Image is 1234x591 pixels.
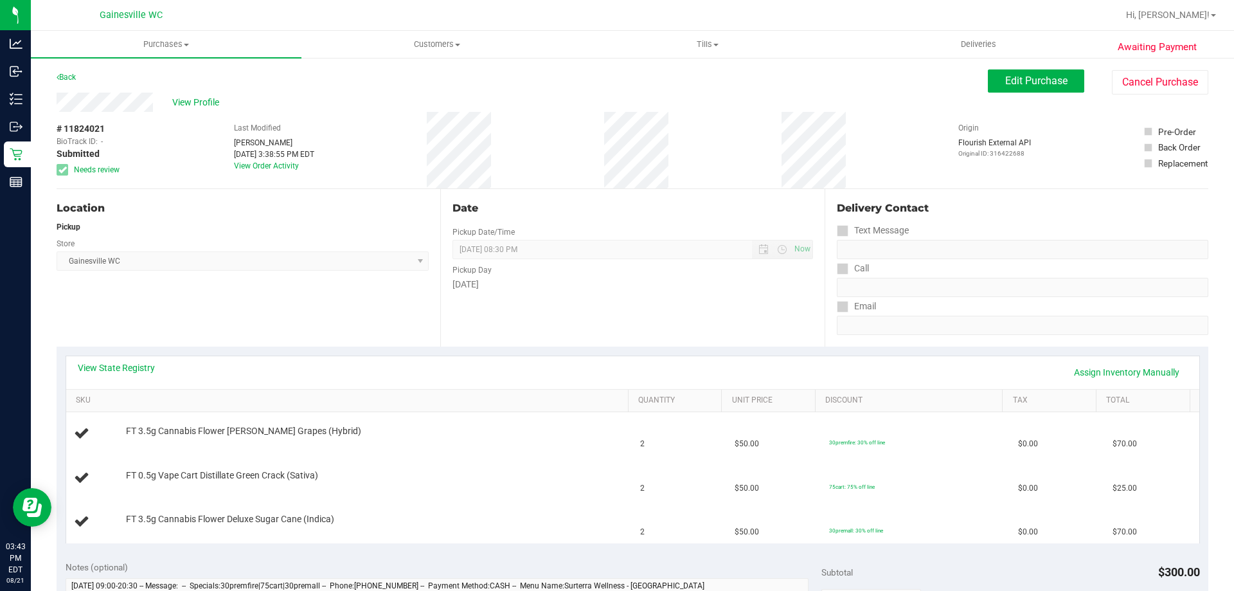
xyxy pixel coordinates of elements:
div: Location [57,201,429,216]
span: $25.00 [1113,482,1137,495]
label: Origin [958,122,979,134]
span: Deliveries [943,39,1014,50]
div: [DATE] 3:38:55 PM EDT [234,149,314,160]
input: Format: (999) 999-9999 [837,240,1208,259]
inline-svg: Reports [10,176,22,188]
iframe: Resource center [13,488,51,527]
input: Format: (999) 999-9999 [837,278,1208,297]
inline-svg: Inbound [10,65,22,78]
inline-svg: Retail [10,148,22,161]
span: Edit Purchase [1005,75,1068,87]
p: Original ID: 316422688 [958,149,1031,158]
a: Deliveries [843,31,1114,58]
span: Needs review [74,164,120,176]
strong: Pickup [57,223,80,232]
label: Email [837,297,876,316]
a: Customers [301,31,572,58]
div: [PERSON_NAME] [234,137,314,149]
a: Tills [572,31,843,58]
span: $50.00 [735,482,759,495]
label: Text Message [837,221,909,240]
span: 30premall: 30% off line [829,527,883,534]
label: Pickup Date/Time [452,226,515,238]
p: 08/21 [6,576,25,585]
label: Store [57,238,75,250]
span: $0.00 [1018,526,1038,538]
label: Pickup Day [452,264,492,276]
span: FT 0.5g Vape Cart Distillate Green Crack (Sativa) [126,469,318,482]
a: Purchases [31,31,301,58]
p: 03:43 PM EDT [6,541,25,576]
a: Discount [825,396,997,406]
a: Unit Price [732,396,810,406]
inline-svg: Outbound [10,120,22,133]
span: $0.00 [1018,438,1038,450]
a: SKU [76,396,623,406]
span: # 11824021 [57,122,105,136]
span: $0.00 [1018,482,1038,495]
a: View State Registry [78,361,155,374]
span: 2 [640,482,645,495]
span: Tills [573,39,842,50]
a: Back [57,73,76,82]
div: Pre-Order [1158,125,1196,138]
div: Replacement [1158,157,1208,170]
span: $70.00 [1113,438,1137,450]
span: Notes (optional) [66,562,128,572]
span: Hi, [PERSON_NAME]! [1126,10,1210,20]
span: Purchases [31,39,301,50]
div: [DATE] [452,278,812,291]
span: Gainesville WC [100,10,163,21]
span: $300.00 [1158,565,1200,579]
span: BioTrack ID: [57,136,98,147]
a: Assign Inventory Manually [1066,361,1188,383]
div: Delivery Contact [837,201,1208,216]
span: Subtotal [821,567,853,577]
span: Awaiting Payment [1118,40,1197,55]
span: FT 3.5g Cannabis Flower [PERSON_NAME] Grapes (Hybrid) [126,425,361,437]
span: 75cart: 75% off line [829,484,875,490]
button: Edit Purchase [988,69,1084,93]
span: Submitted [57,147,100,161]
span: - [101,136,103,147]
span: FT 3.5g Cannabis Flower Deluxe Sugar Cane (Indica) [126,513,334,525]
a: Total [1106,396,1185,406]
a: View Order Activity [234,161,299,170]
span: 30premfire: 30% off line [829,439,885,446]
span: 2 [640,438,645,450]
a: Tax [1013,396,1091,406]
div: Back Order [1158,141,1201,154]
span: 2 [640,526,645,538]
span: View Profile [172,96,224,109]
inline-svg: Inventory [10,93,22,105]
span: $50.00 [735,526,759,538]
label: Call [837,259,869,278]
label: Last Modified [234,122,281,134]
div: Date [452,201,812,216]
span: Customers [302,39,571,50]
div: Flourish External API [958,137,1031,158]
button: Cancel Purchase [1112,70,1208,95]
inline-svg: Analytics [10,37,22,50]
span: $50.00 [735,438,759,450]
a: Quantity [638,396,717,406]
span: $70.00 [1113,526,1137,538]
